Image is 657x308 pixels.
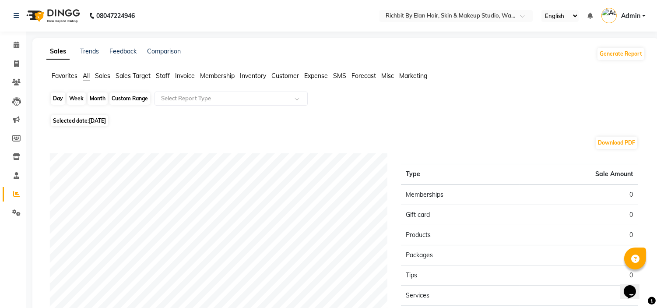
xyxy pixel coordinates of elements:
[156,72,170,80] span: Staff
[95,72,110,80] span: Sales
[109,92,150,105] div: Custom Range
[46,44,70,60] a: Sales
[401,245,520,266] td: Packages
[597,48,644,60] button: Generate Report
[333,72,346,80] span: SMS
[520,266,638,286] td: 0
[401,164,520,185] th: Type
[51,115,108,126] span: Selected date:
[520,205,638,225] td: 0
[401,184,520,205] td: Memberships
[520,225,638,245] td: 0
[96,4,135,28] b: 08047224946
[116,72,151,80] span: Sales Target
[520,245,638,266] td: 0
[401,205,520,225] td: Gift card
[83,72,90,80] span: All
[596,137,637,149] button: Download PDF
[401,225,520,245] td: Products
[620,273,648,299] iframe: chat widget
[399,72,427,80] span: Marketing
[200,72,235,80] span: Membership
[109,47,137,55] a: Feedback
[88,92,108,105] div: Month
[520,286,638,306] td: 0
[401,266,520,286] td: Tips
[621,11,640,21] span: Admin
[22,4,82,28] img: logo
[351,72,376,80] span: Forecast
[175,72,195,80] span: Invoice
[52,72,77,80] span: Favorites
[381,72,394,80] span: Misc
[520,184,638,205] td: 0
[601,8,617,23] img: Admin
[271,72,299,80] span: Customer
[51,92,65,105] div: Day
[401,286,520,306] td: Services
[67,92,86,105] div: Week
[520,164,638,185] th: Sale Amount
[89,117,106,124] span: [DATE]
[80,47,99,55] a: Trends
[304,72,328,80] span: Expense
[147,47,181,55] a: Comparison
[240,72,266,80] span: Inventory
